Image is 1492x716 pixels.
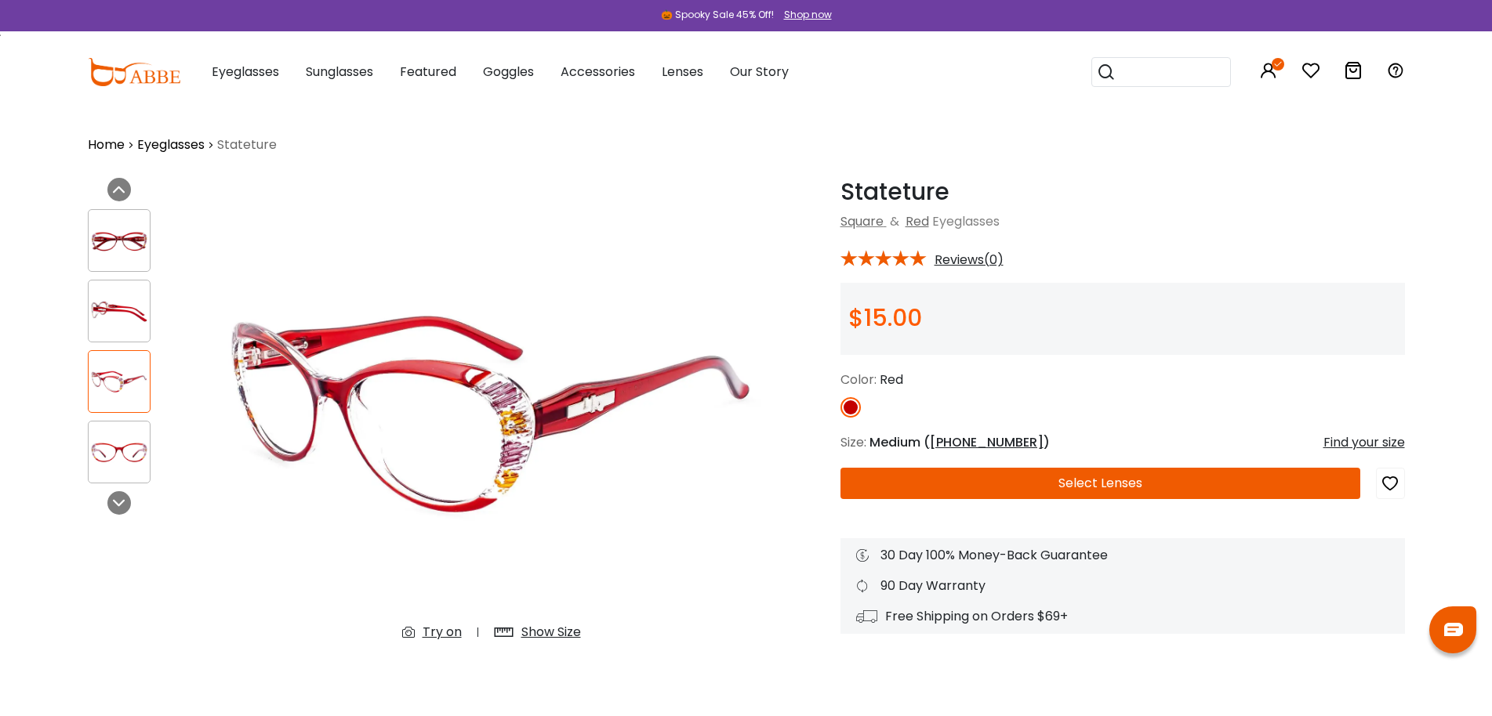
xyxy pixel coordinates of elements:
[730,63,789,81] span: Our Story
[856,607,1389,626] div: Free Shipping on Orders $69+
[483,63,534,81] span: Goggles
[89,437,150,468] img: Stateture Red TR Eyeglasses , SpringHinges , UniversalBridgeFit Frames from ABBE Glasses
[887,212,902,230] span: &
[880,371,903,389] span: Red
[561,63,635,81] span: Accessories
[856,546,1389,565] div: 30 Day 100% Money-Back Guarantee
[784,8,832,22] div: Shop now
[306,63,373,81] span: Sunglasses
[840,212,884,230] a: Square
[1444,623,1463,636] img: chat
[212,63,279,81] span: Eyeglasses
[521,623,581,642] div: Show Size
[848,301,922,334] span: $15.00
[89,226,150,256] img: Stateture Red TR Eyeglasses , SpringHinges , UniversalBridgeFit Frames from ABBE Glasses
[935,253,1004,267] span: Reviews(0)
[88,58,180,86] img: abbeglasses.com
[662,63,703,81] span: Lenses
[840,371,877,389] span: Color:
[423,623,462,642] div: Try on
[661,8,774,22] div: 🎃 Spooky Sale 45% Off!
[856,577,1389,595] div: 90 Day Warranty
[869,433,1050,451] span: Medium ( )
[217,136,277,154] span: Stateture
[840,178,1405,206] h1: Stateture
[89,296,150,327] img: Stateture Red TR Eyeglasses , SpringHinges , UniversalBridgeFit Frames from ABBE Glasses
[1323,433,1405,452] div: Find your size
[89,367,150,397] img: Stateture Red TR Eyeglasses , SpringHinges , UniversalBridgeFit Frames from ABBE Glasses
[205,178,778,654] img: Stateture Red TR Eyeglasses , SpringHinges , UniversalBridgeFit Frames from ABBE Glasses
[840,468,1360,499] button: Select Lenses
[137,136,205,154] a: Eyeglasses
[932,212,1000,230] span: Eyeglasses
[906,212,929,230] a: Red
[840,433,866,451] span: Size:
[88,136,125,154] a: Home
[776,8,832,21] a: Shop now
[400,63,456,81] span: Featured
[930,433,1044,451] span: [PHONE_NUMBER]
